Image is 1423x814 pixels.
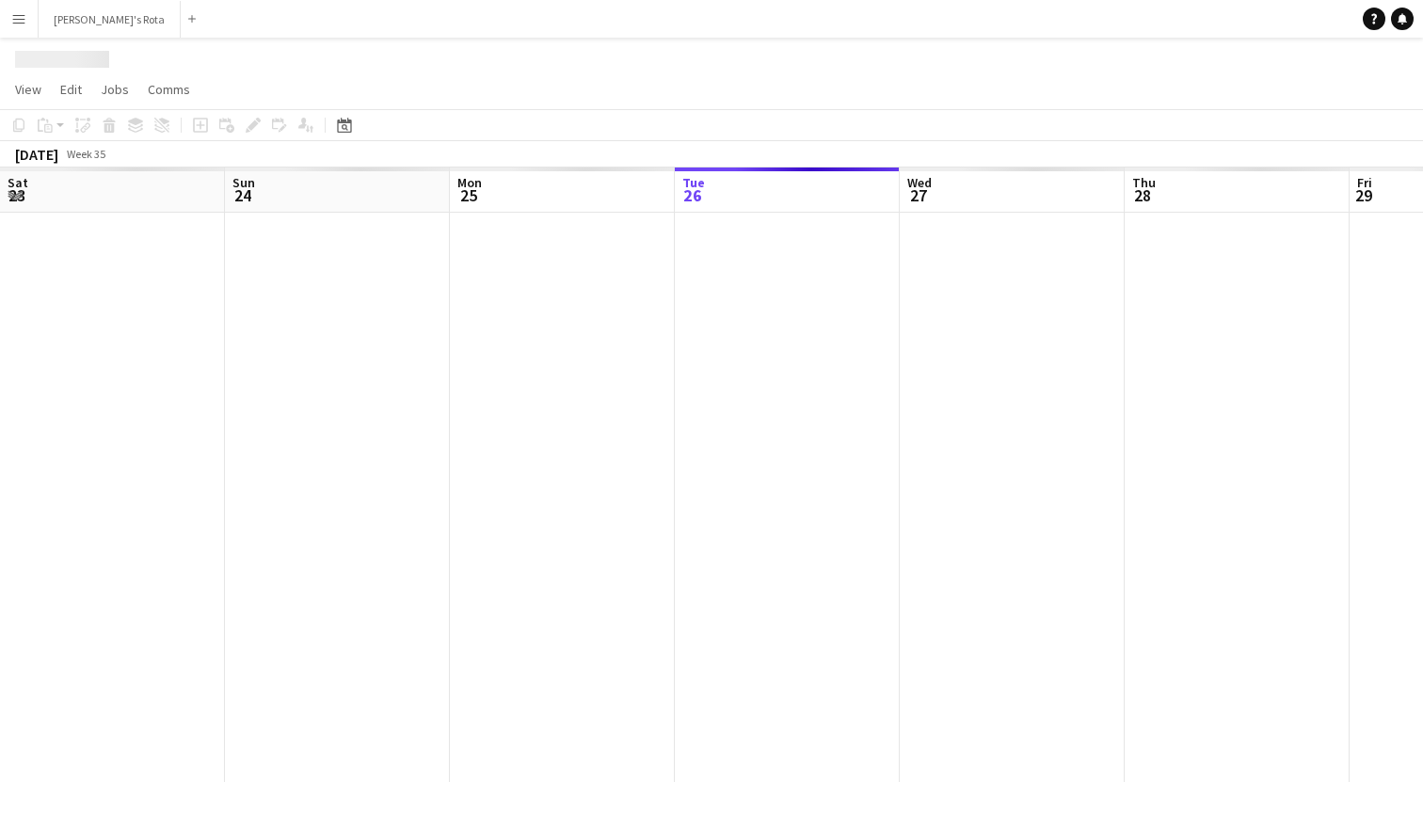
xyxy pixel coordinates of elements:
[682,174,705,191] span: Tue
[93,77,136,102] a: Jobs
[148,81,190,98] span: Comms
[15,81,41,98] span: View
[101,81,129,98] span: Jobs
[230,184,255,206] span: 24
[140,77,198,102] a: Comms
[904,184,932,206] span: 27
[8,174,28,191] span: Sat
[53,77,89,102] a: Edit
[5,184,28,206] span: 23
[8,77,49,102] a: View
[15,145,58,164] div: [DATE]
[1354,184,1372,206] span: 29
[62,147,109,161] span: Week 35
[680,184,705,206] span: 26
[1132,174,1156,191] span: Thu
[39,1,181,38] button: [PERSON_NAME]'s Rota
[1129,184,1156,206] span: 28
[457,174,482,191] span: Mon
[60,81,82,98] span: Edit
[1357,174,1372,191] span: Fri
[232,174,255,191] span: Sun
[907,174,932,191] span: Wed
[455,184,482,206] span: 25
